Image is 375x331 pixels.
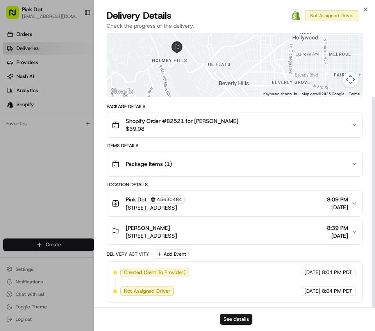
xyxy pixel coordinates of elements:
span: [PERSON_NAME] [24,142,63,148]
span: [DATE] [327,203,348,211]
span: Shopify Order #82521 for [PERSON_NAME] [126,117,238,125]
div: Past conversations [8,101,52,108]
img: 1736555255976-a54dd68f-1ca7-489b-9aae-adbdc363a1c4 [16,121,22,128]
span: 8:09 PM [327,196,348,203]
button: Keyboard shortcuts [263,91,297,97]
button: [PERSON_NAME][STREET_ADDRESS]8:39 PM[DATE] [107,219,362,244]
span: $39.98 [126,125,238,133]
span: 8:04 PM PDT [322,288,352,295]
div: We're available if you need us! [35,82,107,89]
span: [DATE] [304,269,320,276]
button: Package Items (1) [107,151,362,176]
span: Delivery Details [107,9,171,22]
img: Wisdom Oko [8,114,20,129]
span: [STREET_ADDRESS] [126,232,177,240]
img: 1736555255976-a54dd68f-1ca7-489b-9aae-adbdc363a1c4 [8,75,22,89]
span: Pylon [78,194,95,199]
p: Check the progress of the delivery. [107,22,362,30]
span: 8:04 PM PDT [322,269,352,276]
span: Created (Sent To Provider) [124,269,186,276]
div: Delivery Activity [107,251,149,257]
a: 💻API Documentation [63,171,129,185]
div: Items Details [107,142,362,149]
div: Package Details [107,103,362,110]
button: Shopify Order #82521 for [PERSON_NAME]$39.98 [107,112,362,137]
img: 8016278978528_b943e370aa5ada12b00a_72.png [16,75,30,89]
img: Shopify [291,11,300,20]
p: Welcome 👋 [8,31,142,44]
span: API Documentation [74,174,125,182]
button: Start new chat [133,77,142,86]
span: Wisdom [PERSON_NAME] [24,121,83,127]
a: Powered byPylon [55,193,95,199]
img: Nash [8,8,23,23]
a: Shopify [289,9,302,22]
div: Start new chat [35,75,128,82]
span: [STREET_ADDRESS] [126,204,185,212]
span: [DATE] [304,288,320,295]
div: 💻 [66,175,72,182]
button: Pink Dot45630484[STREET_ADDRESS]8:09 PM[DATE] [107,190,362,216]
span: Not Assigned Driver [124,288,170,295]
span: [DATE] [69,142,85,148]
a: Terms [349,92,360,96]
a: Open this area in Google Maps (opens a new window) [109,87,135,97]
img: Google [109,87,135,97]
button: See details [220,314,252,325]
button: Map camera controls [343,72,358,87]
span: 8:39 PM [327,224,348,232]
span: • [85,121,87,127]
span: Map data ©2025 Google [302,92,344,96]
span: Package Items ( 1 ) [126,160,172,168]
span: 45630484 [157,196,182,203]
input: Clear [20,50,129,59]
span: Knowledge Base [16,174,60,182]
span: [DATE] [327,232,348,240]
span: • [65,142,68,148]
div: 📗 [8,175,14,182]
span: [PERSON_NAME] [126,224,170,232]
a: 📗Knowledge Base [5,171,63,185]
button: See all [121,100,142,109]
span: [DATE] [89,121,105,127]
button: Add Event [154,249,189,259]
span: Pink Dot [126,196,146,203]
img: David kim [8,135,20,147]
div: Location Details [107,182,362,188]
